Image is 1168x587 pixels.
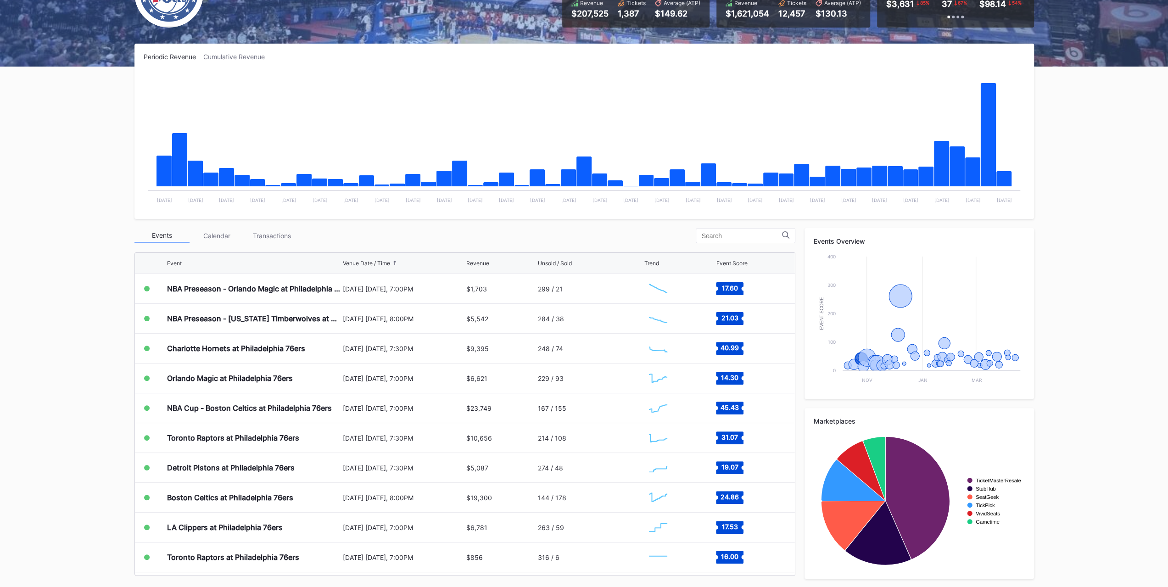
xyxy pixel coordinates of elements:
div: 299 / 21 [538,285,563,293]
div: 263 / 59 [538,524,564,531]
text: 0 [833,368,836,373]
text: [DATE] [156,197,172,203]
text: [DATE] [685,197,700,203]
div: [DATE] [DATE], 8:00PM [343,494,464,502]
div: Trend [644,260,659,267]
text: Event Score [819,297,824,330]
text: [DATE] [654,197,669,203]
div: 274 / 48 [538,464,563,472]
text: [DATE] [312,197,327,203]
div: [DATE] [DATE], 7:00PM [343,524,464,531]
div: Transactions [245,229,300,243]
text: [DATE] [561,197,576,203]
text: TicketMasterResale [976,478,1021,483]
text: [DATE] [250,197,265,203]
text: 100 [828,339,836,345]
text: [DATE] [499,197,514,203]
text: [DATE] [872,197,887,203]
div: $6,781 [466,524,487,531]
div: [DATE] [DATE], 7:30PM [343,434,464,442]
svg: Chart title [644,367,672,390]
div: Events Overview [814,237,1025,245]
text: [DATE] [810,197,825,203]
div: $5,542 [466,315,488,323]
div: $149.62 [655,9,700,18]
div: LA Clippers at Philadelphia 76ers [167,523,283,532]
text: [DATE] [343,197,358,203]
div: NBA Cup - Boston Celtics at Philadelphia 76ers [167,403,332,413]
text: Nov [861,377,872,383]
text: [DATE] [530,197,545,203]
text: 17.53 [722,523,738,531]
div: Boston Celtics at Philadelphia 76ers [167,493,293,502]
div: 229 / 93 [538,375,564,382]
text: [DATE] [748,197,763,203]
div: 144 / 178 [538,494,566,502]
text: SeatGeek [976,494,999,500]
text: [DATE] [468,197,483,203]
text: 19.07 [721,463,738,471]
div: NBA Preseason - [US_STATE] Timberwolves at Philadelphia 76ers [167,314,341,323]
div: Event Score [716,260,747,267]
text: 14.30 [721,374,738,381]
div: $6,621 [466,375,487,382]
div: Unsold / Sold [538,260,572,267]
text: 300 [827,282,836,288]
div: 1,387 [618,9,646,18]
svg: Chart title [644,546,672,569]
div: Revenue [466,260,489,267]
text: [DATE] [281,197,296,203]
div: [DATE] [DATE], 7:00PM [343,285,464,293]
svg: Chart title [644,426,672,449]
text: Mar [971,377,982,383]
div: Toronto Raptors at Philadelphia 76ers [167,433,299,442]
text: [DATE] [374,197,390,203]
div: Events [134,229,190,243]
text: 16.00 [721,553,738,560]
text: 40.99 [721,344,739,352]
text: StubHub [976,486,996,492]
div: 12,457 [778,9,806,18]
div: NBA Preseason - Orlando Magic at Philadelphia 76ers [167,284,341,293]
text: [DATE] [188,197,203,203]
div: Cumulative Revenue [203,53,272,61]
svg: Chart title [644,277,672,300]
div: Calendar [190,229,245,243]
text: [DATE] [405,197,420,203]
text: 31.07 [721,433,738,441]
text: TickPick [976,503,995,508]
div: Periodic Revenue [144,53,203,61]
div: $19,300 [466,494,492,502]
div: Venue Date / Time [343,260,390,267]
div: [DATE] [DATE], 7:30PM [343,464,464,472]
div: $10,656 [466,434,492,442]
div: $207,525 [571,9,609,18]
div: Toronto Raptors at Philadelphia 76ers [167,553,299,562]
div: [DATE] [DATE], 7:00PM [343,404,464,412]
text: [DATE] [996,197,1012,203]
div: Event [167,260,182,267]
div: Charlotte Hornets at Philadelphia 76ers [167,344,305,353]
div: [DATE] [DATE], 7:00PM [343,375,464,382]
text: 21.03 [721,314,738,322]
text: 45.43 [721,403,739,411]
text: [DATE] [219,197,234,203]
div: Marketplaces [814,417,1025,425]
div: Orlando Magic at Philadelphia 76ers [167,374,293,383]
div: 167 / 155 [538,404,566,412]
div: [DATE] [DATE], 8:00PM [343,315,464,323]
text: [DATE] [934,197,949,203]
div: Detroit Pistons at Philadelphia 76ers [167,463,295,472]
svg: Chart title [644,307,672,330]
text: VividSeats [976,511,1000,516]
div: $130.13 [816,9,861,18]
svg: Chart title [644,516,672,539]
text: 200 [827,311,836,316]
text: [DATE] [592,197,607,203]
svg: Chart title [814,252,1025,390]
div: 316 / 6 [538,553,559,561]
svg: Chart title [814,432,1025,570]
div: $1,703 [466,285,487,293]
text: 17.60 [722,284,738,292]
text: Gametime [976,519,1000,525]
